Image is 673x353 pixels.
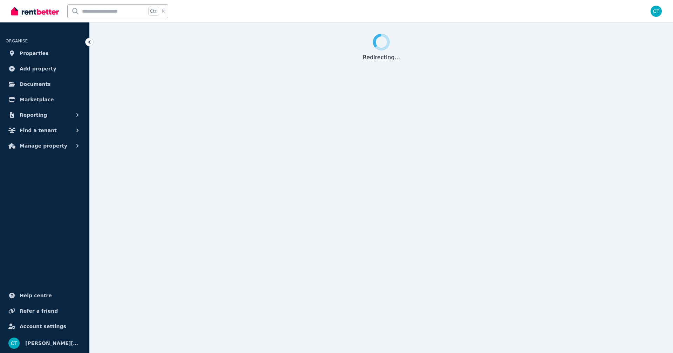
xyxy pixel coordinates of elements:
img: RentBetter [11,6,59,16]
span: Find a tenant [20,126,57,135]
span: Add property [20,65,56,73]
a: Refer a friend [6,304,84,318]
a: Add property [6,62,84,76]
a: Marketplace [6,93,84,107]
span: Documents [20,80,51,88]
span: Reporting [20,111,47,119]
button: Find a tenant [6,123,84,137]
span: Manage property [20,142,67,150]
span: [PERSON_NAME][MEDICAL_DATA] [25,339,81,347]
span: Ctrl [148,7,159,16]
span: ORGANISE [6,39,28,43]
img: Claire Tao [8,338,20,349]
span: Refer a friend [20,307,58,315]
span: Properties [20,49,49,57]
a: Help centre [6,288,84,303]
span: Help centre [20,291,52,300]
span: Account settings [20,322,66,331]
a: Account settings [6,319,84,333]
a: Properties [6,46,84,60]
span: Marketplace [20,95,54,104]
span: k [162,8,164,14]
button: Reporting [6,108,84,122]
a: Documents [6,77,84,91]
button: Manage property [6,139,84,153]
img: Claire Tao [651,6,662,17]
div: Redirecting ... [363,53,400,62]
